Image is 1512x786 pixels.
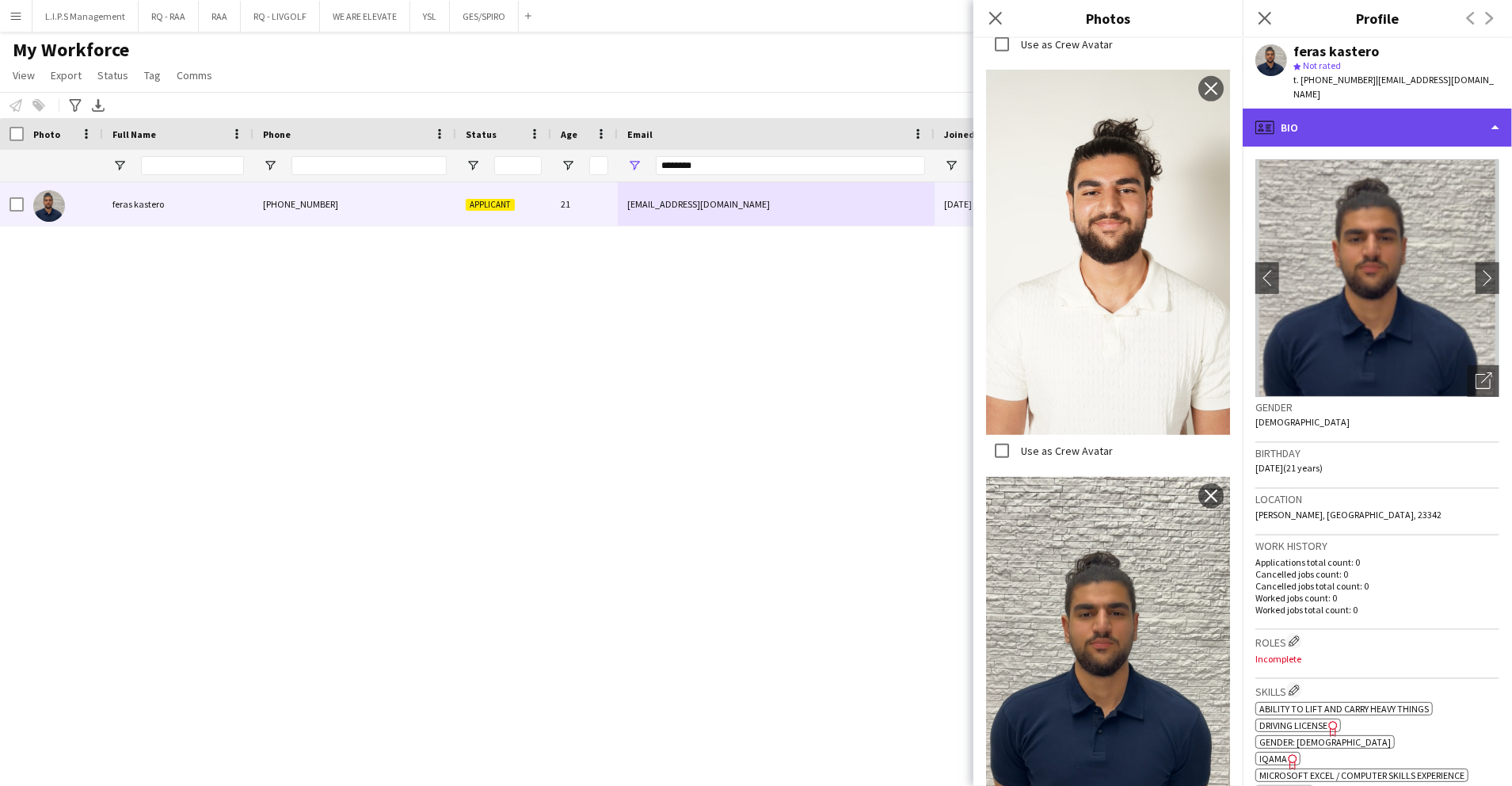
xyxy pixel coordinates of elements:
div: [EMAIL_ADDRESS][DOMAIN_NAME] [618,182,935,226]
button: Open Filter Menu [112,158,127,173]
span: | [EMAIL_ADDRESS][DOMAIN_NAME] [1293,74,1494,100]
h3: Skills [1255,682,1499,699]
input: Age Filter Input [589,156,608,175]
h3: Roles [1255,633,1499,650]
span: Gender: [DEMOGRAPHIC_DATA] [1259,736,1391,748]
div: 21 [551,182,618,226]
button: YSL [410,1,450,32]
p: Cancelled jobs count: 0 [1255,568,1499,580]
a: Status [91,65,135,86]
span: [PERSON_NAME], [GEOGRAPHIC_DATA], 23342 [1255,509,1442,521]
h3: Gender [1255,400,1499,414]
input: Email Filter Input [656,156,925,175]
span: Not rated [1303,59,1341,71]
span: Microsoft Excel / Computer skills experience [1259,769,1464,781]
input: Joined Filter Input [973,156,1020,175]
h3: Photos [973,8,1243,29]
span: IQAMA [1259,753,1287,765]
a: Export [44,65,88,86]
img: feras kastero [33,190,65,222]
a: Comms [170,65,219,86]
input: Status Filter Input [494,156,542,175]
span: Status [466,128,497,140]
app-action-btn: Export XLSX [89,96,108,115]
p: Worked jobs count: 0 [1255,592,1499,604]
span: Age [561,128,577,140]
span: Ability to lift and carry heavy things [1259,703,1429,715]
span: Joined [944,128,975,140]
button: Open Filter Menu [944,158,958,173]
button: Open Filter Menu [561,158,575,173]
span: Tag [144,68,161,82]
span: [DATE] (21 years) [1255,462,1323,474]
p: Worked jobs total count: 0 [1255,604,1499,616]
span: feras kastero [112,198,164,210]
div: Bio [1243,109,1512,147]
div: feras kastero [1293,44,1379,59]
label: Use as Crew Avatar [1018,37,1113,52]
button: WE ARE ELEVATE [320,1,410,32]
div: [DATE] [935,182,1030,226]
input: Phone Filter Input [291,156,447,175]
button: Open Filter Menu [263,158,277,173]
p: Cancelled jobs total count: 0 [1255,580,1499,592]
img: Crew photo 1114756 [986,70,1230,435]
span: My Workforce [13,38,129,62]
h3: Birthday [1255,446,1499,460]
span: t. [PHONE_NUMBER] [1293,74,1376,86]
p: Applications total count: 0 [1255,556,1499,568]
span: [DEMOGRAPHIC_DATA] [1255,416,1350,428]
span: Status [97,68,128,82]
button: RAA [199,1,241,32]
label: Use as Crew Avatar [1018,444,1113,458]
span: Export [51,68,82,82]
span: Photo [33,128,60,140]
button: RQ - RAA [139,1,199,32]
div: [PHONE_NUMBER] [253,182,456,226]
div: Open photos pop-in [1468,365,1499,397]
span: Full Name [112,128,156,140]
span: Comms [177,68,212,82]
app-action-btn: Advanced filters [66,96,85,115]
span: Applicant [466,199,515,211]
button: RQ - LIVGOLF [241,1,320,32]
button: Open Filter Menu [466,158,480,173]
a: View [6,65,41,86]
h3: Location [1255,492,1499,506]
span: Email [627,128,653,140]
input: Full Name Filter Input [141,156,244,175]
button: L.I.P.S Management [32,1,139,32]
span: Driving License [1259,719,1327,731]
a: Tag [138,65,167,86]
img: Crew avatar or photo [1255,159,1499,397]
button: Open Filter Menu [627,158,642,173]
p: Incomplete [1255,653,1499,665]
h3: Work history [1255,539,1499,553]
h3: Profile [1243,8,1512,29]
span: Phone [263,128,291,140]
button: GES/SPIRO [450,1,519,32]
span: View [13,68,35,82]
